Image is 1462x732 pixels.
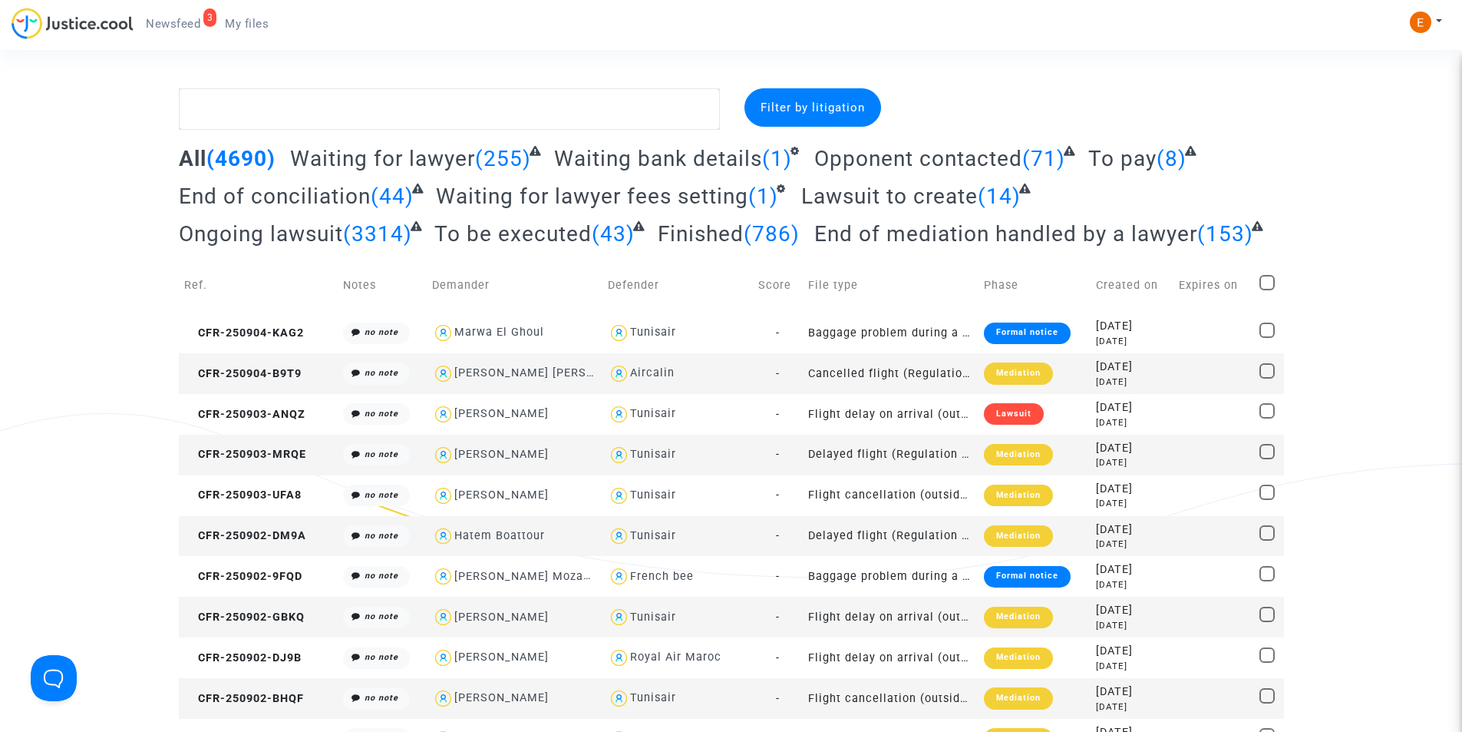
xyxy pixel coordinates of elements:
td: Ref. [179,258,338,313]
img: icon-user.svg [608,687,630,710]
span: CFR-250903-ANQZ [184,408,305,421]
div: Tunisair [630,326,676,339]
img: ACg8ocIeiFvHKe4dA5oeRFd_CiCnuxWUEc1A2wYhRJE3TTWt=s96-c [1410,12,1431,33]
div: [DATE] [1096,399,1169,416]
div: Mediation [984,485,1053,506]
span: CFR-250904-KAG2 [184,326,304,340]
span: (14) [978,184,1021,209]
td: Created on [1091,258,1174,313]
img: icon-user.svg [608,444,630,466]
td: Phase [979,258,1091,313]
img: icon-user.svg [432,444,454,466]
span: Filter by litigation [761,101,865,114]
div: Marwa El Ghoul [454,326,544,339]
span: (1) [762,146,792,171]
div: [DATE] [1096,376,1169,389]
div: [DATE] [1096,522,1169,538]
div: Royal Air Maroc [630,651,721,664]
div: Mediation [984,363,1053,384]
div: [DATE] [1096,643,1169,660]
span: - [776,326,780,340]
div: French bee [630,570,694,583]
td: File type [803,258,979,313]
td: Flight delay on arrival (outside of EU - Montreal Convention) [803,638,979,678]
i: no note [365,611,398,621]
span: (43) [592,221,635,247]
img: icon-user.svg [608,363,630,385]
div: [DATE] [1096,684,1169,701]
div: 3 [203,8,217,27]
td: Flight cancellation (outside of EU - Montreal Convention) [803,678,979,719]
td: Baggage problem during a flight [803,313,979,353]
div: [DATE] [1096,602,1169,619]
div: [PERSON_NAME] [454,651,549,664]
div: Tunisair [630,448,676,461]
span: - [776,692,780,705]
div: Hatem Boattour [454,529,545,542]
div: [PERSON_NAME] [454,489,549,502]
div: [PERSON_NAME] [454,691,549,704]
div: [DATE] [1096,456,1169,469]
div: [DATE] [1096,335,1169,348]
img: icon-user.svg [432,525,454,548]
div: Mediation [984,444,1053,465]
td: Delayed flight (Regulation EC 261/2004) [803,435,979,475]
img: icon-user.svg [432,565,454,588]
i: no note [365,490,398,500]
div: [DATE] [1096,440,1169,457]
img: icon-user.svg [432,606,454,628]
div: [PERSON_NAME] Mozambique [454,570,625,583]
span: - [776,529,780,542]
span: Ongoing lawsuit [179,221,343,247]
span: (44) [371,184,414,209]
iframe: Help Scout Beacon - Open [31,655,77,701]
img: icon-user.svg [608,525,630,548]
span: - [776,489,780,502]
span: - [776,611,780,624]
div: Aircalin [630,366,675,379]
i: no note [365,368,398,378]
div: [PERSON_NAME] [454,448,549,461]
span: Waiting for lawyer [290,146,475,171]
div: [DATE] [1096,416,1169,429]
span: End of mediation handled by a lawyer [814,221,1197,247]
img: icon-user.svg [432,485,454,507]
span: CFR-250904-B9T9 [184,367,302,380]
span: Newsfeed [146,17,200,31]
span: End of conciliation [179,184,371,209]
td: Delayed flight (Regulation EC 261/2004) [803,516,979,557]
i: no note [365,449,398,459]
span: CFR-250902-BHQF [184,692,304,705]
span: CFR-250902-GBKQ [184,611,305,624]
div: Mediation [984,525,1053,547]
span: (153) [1197,221,1253,247]
span: - [776,408,780,421]
span: All [179,146,206,171]
img: icon-user.svg [608,606,630,628]
td: Flight cancellation (outside of EU - Montreal Convention) [803,475,979,516]
div: [DATE] [1096,701,1169,714]
span: (1) [748,184,778,209]
td: Defender [602,258,753,313]
img: icon-user.svg [608,403,630,426]
div: [DATE] [1096,497,1169,510]
i: no note [365,409,398,419]
span: (786) [744,221,800,247]
img: icon-user.svg [432,403,454,426]
i: no note [365,652,398,662]
span: CFR-250902-9FQD [184,570,302,583]
div: Mediation [984,648,1053,669]
div: Tunisair [630,407,676,420]
td: Cancelled flight (Regulation EC 261/2004) [803,353,979,394]
img: icon-user.svg [432,687,454,710]
i: no note [365,693,398,703]
span: Waiting bank details [554,146,762,171]
span: (3314) [343,221,412,247]
div: [DATE] [1096,578,1169,591]
div: Mediation [984,687,1053,709]
img: icon-user.svg [432,363,454,385]
i: no note [365,571,398,581]
span: My files [225,17,269,31]
img: icon-user.svg [432,322,454,344]
span: (4690) [206,146,276,171]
